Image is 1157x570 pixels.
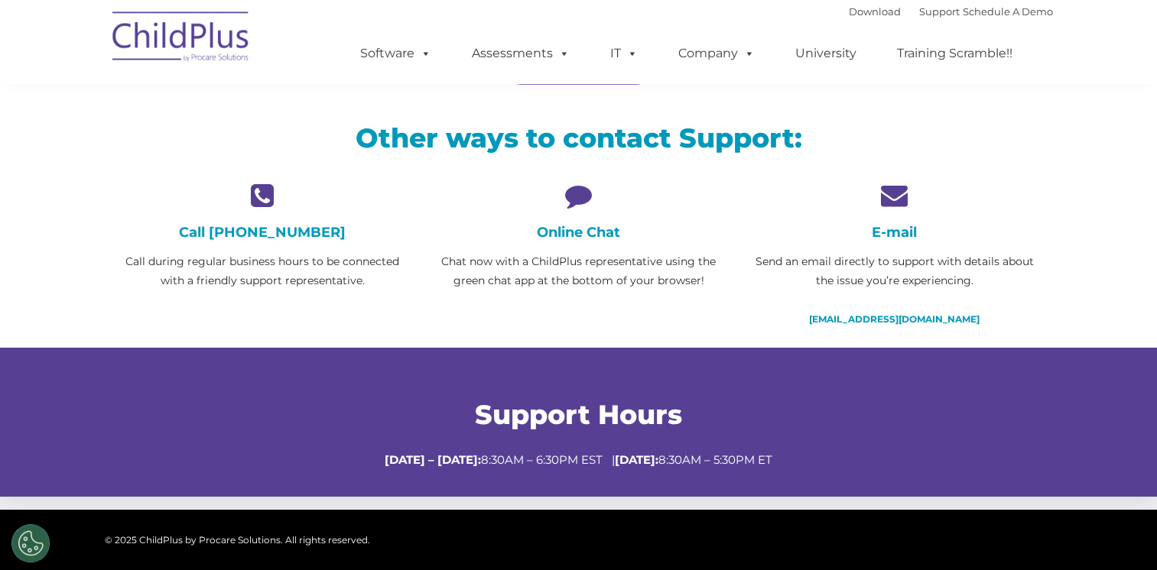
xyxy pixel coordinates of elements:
a: Training Scramble!! [882,38,1028,69]
font: | [849,5,1053,18]
h4: Call [PHONE_NUMBER] [116,224,409,241]
a: University [780,38,872,69]
strong: [DATE] – [DATE]: [385,452,481,467]
p: Call during regular business hours to be connected with a friendly support representative. [116,252,409,290]
a: Company [663,38,770,69]
strong: [DATE]: [615,452,658,467]
a: Schedule A Demo [963,5,1053,18]
h2: Other ways to contact Support: [116,121,1042,155]
h4: Online Chat [432,224,725,241]
img: ChildPlus by Procare Solutions [105,1,258,77]
a: Support [919,5,960,18]
a: Download [849,5,901,18]
a: [EMAIL_ADDRESS][DOMAIN_NAME] [809,313,980,325]
span: Support Hours [475,398,682,431]
p: Chat now with a ChildPlus representative using the green chat app at the bottom of your browser! [432,252,725,290]
a: IT [595,38,653,69]
span: © 2025 ChildPlus by Procare Solutions. All rights reserved. [105,534,370,546]
a: Software [345,38,447,69]
p: Send an email directly to support with details about the issue you’re experiencing. [748,252,1041,290]
span: 8:30AM – 6:30PM EST | 8:30AM – 5:30PM ET [385,452,772,467]
h4: E-mail [748,224,1041,241]
button: Cookies Settings [11,524,50,562]
a: Assessments [457,38,585,69]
